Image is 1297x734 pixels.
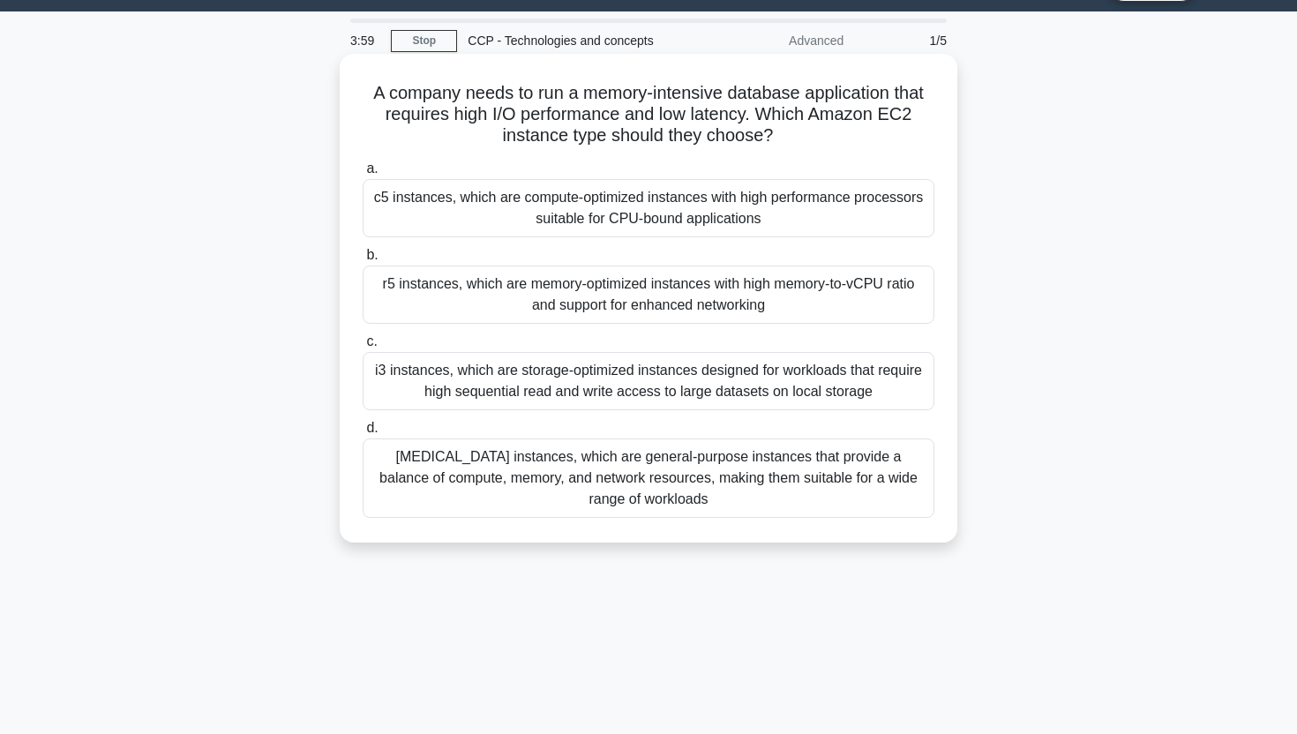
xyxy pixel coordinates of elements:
[366,247,378,262] span: b.
[363,352,934,410] div: i3 instances, which are storage-optimized instances designed for workloads that require high sequ...
[457,23,700,58] div: CCP - Technologies and concepts
[363,266,934,324] div: r5 instances, which are memory-optimized instances with high memory-to-vCPU ratio and support for...
[363,438,934,518] div: [MEDICAL_DATA] instances, which are general-purpose instances that provide a balance of compute, ...
[361,82,936,147] h5: A company needs to run a memory-intensive database application that requires high I/O performance...
[700,23,854,58] div: Advanced
[366,333,377,348] span: c.
[854,23,957,58] div: 1/5
[366,161,378,176] span: a.
[391,30,457,52] a: Stop
[363,179,934,237] div: c5 instances, which are compute-optimized instances with high performance processors suitable for...
[366,420,378,435] span: d.
[340,23,391,58] div: 3:59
